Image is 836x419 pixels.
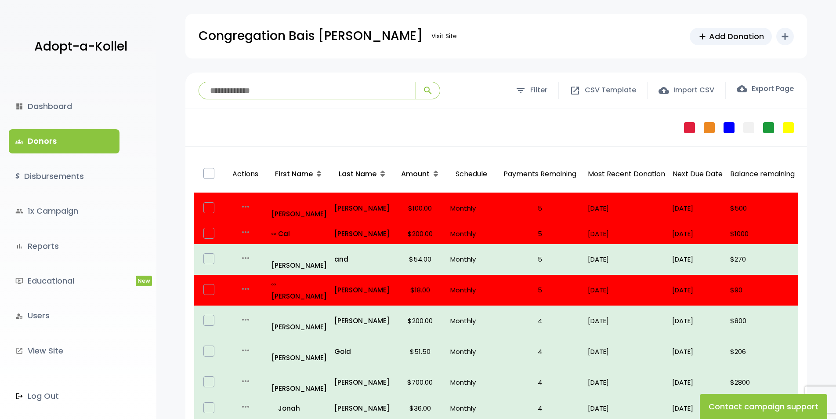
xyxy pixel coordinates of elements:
i: more_horiz [240,227,251,237]
p: [DATE] [588,284,665,296]
a: [PERSON_NAME] [334,402,390,414]
a: [PERSON_NAME] [271,248,327,271]
i: all_inclusive [271,282,278,287]
p: [DATE] [588,253,665,265]
i: manage_accounts [15,312,23,320]
p: Monthly [450,346,492,357]
p: $100.00 [397,202,443,214]
i: $ [15,170,20,183]
p: $54.00 [397,253,443,265]
p: [PERSON_NAME] [334,202,390,214]
span: Last Name [339,169,376,179]
i: launch [15,347,23,355]
span: Filter [530,84,547,97]
a: manage_accountsUsers [9,304,119,328]
p: $51.50 [397,346,443,357]
span: add [698,32,707,41]
i: more_horiz [240,376,251,386]
p: [DATE] [672,315,723,327]
i: more_horiz [240,401,251,412]
a: [PERSON_NAME] [271,340,327,364]
span: open_in_new [570,85,580,96]
a: group1x Campaign [9,199,119,223]
p: $200.00 [397,228,443,240]
p: [PERSON_NAME] [271,278,327,302]
a: Jonah [271,402,327,414]
i: ondemand_video [15,277,23,285]
p: Payments Remaining [499,159,581,189]
p: Congregation Bais [PERSON_NAME] [199,25,423,47]
p: [DATE] [588,315,665,327]
p: [DATE] [588,202,665,214]
span: groups [15,138,23,146]
p: 4 [499,402,581,414]
a: all_inclusive[PERSON_NAME] [271,278,327,302]
p: [DATE] [672,284,723,296]
i: all_inclusive [271,232,278,236]
p: $90 [730,284,795,296]
span: CSV Template [585,84,636,97]
p: Actions [227,159,264,189]
p: [PERSON_NAME] [271,309,327,333]
a: [PERSON_NAME] [271,371,327,394]
span: Amount [401,169,430,179]
a: bar_chartReports [9,234,119,258]
p: 4 [499,346,581,357]
i: bar_chart [15,242,23,250]
i: group [15,207,23,215]
p: [DATE] [672,202,723,214]
a: all_inclusiveCal [271,228,327,240]
i: more_horiz [240,284,251,294]
a: and [334,253,390,265]
button: search [416,82,440,99]
i: dashboard [15,102,23,110]
span: First Name [275,169,313,179]
p: 4 [499,376,581,388]
p: Cal [271,228,327,240]
a: [PERSON_NAME] [334,376,390,388]
a: [PERSON_NAME] [334,228,390,240]
a: [PERSON_NAME] [334,284,390,296]
span: filter_list [515,85,526,96]
p: Monthly [450,253,492,265]
a: groupsDonors [9,129,119,153]
a: Gold [334,346,390,357]
i: add [780,31,790,42]
p: Monthly [450,315,492,327]
p: [DATE] [588,402,665,414]
p: Schedule [450,159,492,189]
a: dashboardDashboard [9,95,119,118]
a: [PERSON_NAME] [334,315,390,327]
p: Monthly [450,202,492,214]
p: $206 [730,346,795,357]
p: [DATE] [588,376,665,388]
span: cloud_upload [659,85,669,96]
button: add [776,28,794,45]
a: $Disbursements [9,164,119,188]
i: more_horiz [240,253,251,263]
span: Import CSV [673,84,714,97]
p: $200.00 [397,315,443,327]
p: Next Due Date [672,168,723,181]
p: 5 [499,228,581,240]
i: more_horiz [240,345,251,356]
p: Adopt-a-Kollel [34,36,127,58]
span: search [423,85,433,96]
p: [DATE] [672,253,723,265]
p: [DATE] [588,346,665,357]
span: New [136,276,152,286]
p: $18.00 [397,284,443,296]
i: more_horiz [240,201,251,212]
p: 5 [499,202,581,214]
button: Contact campaign support [700,394,827,419]
a: [PERSON_NAME] [271,196,327,220]
label: Export Page [737,84,794,94]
